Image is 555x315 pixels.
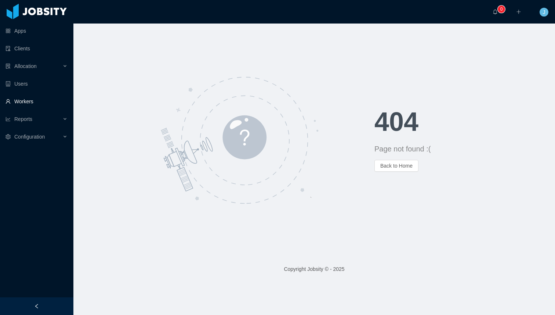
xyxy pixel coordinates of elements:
i: icon: line-chart [6,117,11,122]
span: Configuration [14,134,45,140]
button: Back to Home [374,160,418,172]
a: Back to Home [374,163,418,169]
sup: 0 [498,6,505,13]
i: icon: bell [493,9,498,14]
a: icon: appstoreApps [6,24,68,38]
a: icon: userWorkers [6,94,68,109]
div: Page not found :( [374,144,555,154]
i: icon: plus [516,9,521,14]
footer: Copyright Jobsity © - 2025 [73,257,555,282]
span: J [543,8,545,17]
span: Allocation [14,63,37,69]
a: icon: auditClients [6,41,68,56]
a: icon: robotUsers [6,76,68,91]
span: Reports [14,116,32,122]
i: icon: solution [6,64,11,69]
h1: 404 [374,108,555,135]
i: icon: setting [6,134,11,139]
